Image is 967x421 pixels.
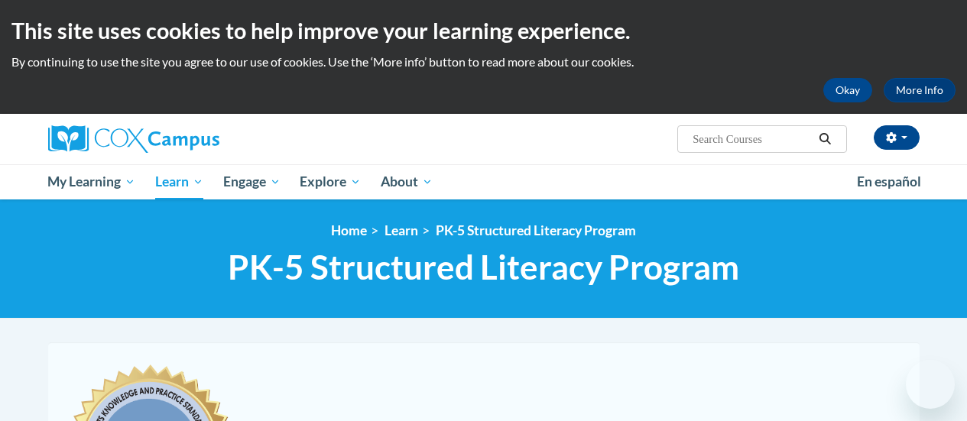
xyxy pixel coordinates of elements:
[874,125,920,150] button: Account Settings
[371,164,443,199] a: About
[213,164,290,199] a: Engage
[381,173,433,191] span: About
[11,53,956,70] p: By continuing to use the site you agree to our use of cookies. Use the ‘More info’ button to read...
[48,125,323,153] a: Cox Campus
[290,164,371,199] a: Explore
[331,222,367,238] a: Home
[436,222,636,238] a: PK-5 Structured Literacy Program
[813,130,836,148] button: Search
[385,222,418,238] a: Learn
[300,173,361,191] span: Explore
[37,164,931,199] div: Main menu
[884,78,956,102] a: More Info
[906,360,955,409] iframe: Button to launch messaging window
[11,15,956,46] h2: This site uses cookies to help improve your learning experience.
[847,166,931,198] a: En español
[228,247,739,287] span: PK-5 Structured Literacy Program
[48,125,219,153] img: Cox Campus
[145,164,213,199] a: Learn
[38,164,146,199] a: My Learning
[823,78,872,102] button: Okay
[155,173,203,191] span: Learn
[223,173,281,191] span: Engage
[691,130,813,148] input: Search Courses
[47,173,135,191] span: My Learning
[857,173,921,189] span: En español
